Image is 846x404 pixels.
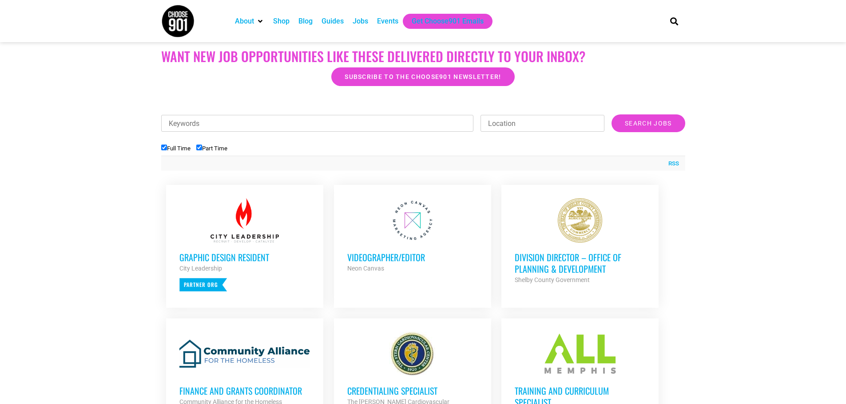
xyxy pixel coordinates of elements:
[161,115,474,132] input: Keywords
[273,16,290,27] a: Shop
[235,16,254,27] a: About
[322,16,344,27] a: Guides
[166,185,323,305] a: Graphic Design Resident City Leadership Partner Org
[347,251,478,263] h3: Videographer/Editor
[347,265,384,272] strong: Neon Canvas
[161,48,685,64] h2: Want New Job Opportunities like these Delivered Directly to your Inbox?
[179,385,310,396] h3: Finance and Grants Coordinator
[230,14,655,29] nav: Main nav
[298,16,313,27] a: Blog
[515,251,645,275] h3: Division Director – Office of Planning & Development
[196,145,227,152] label: Part Time
[353,16,368,27] a: Jobs
[347,385,478,396] h3: Credentialing Specialist
[481,115,604,132] input: Location
[345,74,501,80] span: Subscribe to the Choose901 newsletter!
[377,16,398,27] a: Events
[161,145,167,150] input: Full Time
[667,14,681,28] div: Search
[179,251,310,263] h3: Graphic Design Resident
[179,278,227,291] p: Partner Org
[612,114,685,132] input: Search Jobs
[412,16,484,27] a: Get Choose901 Emails
[664,159,679,168] a: RSS
[331,67,514,86] a: Subscribe to the Choose901 newsletter!
[196,145,202,150] input: Part Time
[515,276,590,283] strong: Shelby County Government
[230,14,269,29] div: About
[334,185,491,287] a: Videographer/Editor Neon Canvas
[161,145,191,152] label: Full Time
[179,265,222,272] strong: City Leadership
[501,185,659,298] a: Division Director – Office of Planning & Development Shelby County Government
